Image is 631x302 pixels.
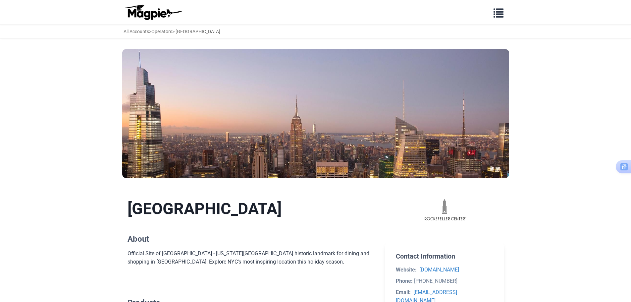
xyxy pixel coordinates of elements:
[396,277,493,285] li: [PHONE_NUMBER]
[419,267,459,273] a: [DOMAIN_NAME]
[396,267,417,273] strong: Website:
[396,252,493,260] h2: Contact Information
[396,289,411,295] strong: Email:
[151,29,172,34] a: Operators
[124,4,183,20] img: logo-ab69f6fb50320c5b225c76a69d11143b.png
[122,49,509,178] img: Rockefeller Center banner
[128,199,375,218] h1: [GEOGRAPHIC_DATA]
[124,28,220,35] div: > > [GEOGRAPHIC_DATA]
[413,199,476,220] img: Rockefeller Center logo
[124,29,149,34] a: All Accounts
[396,278,413,284] strong: Phone:
[128,234,375,244] h2: About
[128,249,375,266] div: Official Site of [GEOGRAPHIC_DATA] - [US_STATE][GEOGRAPHIC_DATA] historic landmark for dining and...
